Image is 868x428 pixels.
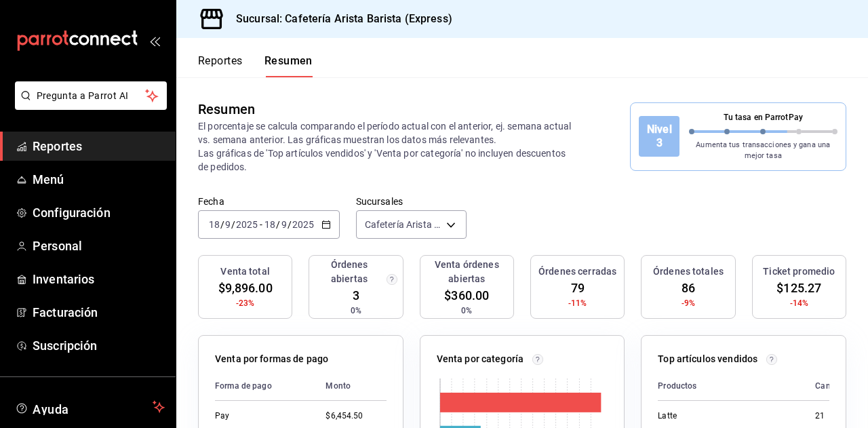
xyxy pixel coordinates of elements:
button: Resumen [264,54,313,77]
button: Pregunta a Parrot AI [15,81,167,110]
div: Pay [215,410,304,422]
th: Cantidad [804,372,861,401]
th: Monto [315,372,386,401]
span: -23% [236,297,255,309]
span: 0% [461,305,472,317]
span: 86 [682,279,695,297]
span: / [276,219,280,230]
span: - [260,219,262,230]
h3: Ticket promedio [763,265,835,279]
div: Latte [658,410,793,422]
span: / [288,219,292,230]
span: Suscripción [33,336,165,355]
input: ---- [292,219,315,230]
span: -11% [568,297,587,309]
span: Facturación [33,303,165,322]
span: 3 [353,286,359,305]
span: $9,896.00 [218,279,273,297]
span: 0% [351,305,361,317]
p: Aumenta tus transacciones y gana una mejor tasa [689,140,837,162]
button: Reportes [198,54,243,77]
div: navigation tabs [198,54,313,77]
span: Pregunta a Parrot AI [37,89,146,103]
span: / [231,219,235,230]
th: Forma de pago [215,372,315,401]
span: Personal [33,237,165,255]
span: 79 [571,279,585,297]
p: El porcentaje se calcula comparando el período actual con el anterior, ej. semana actual vs. sema... [198,119,576,174]
th: Productos [658,372,804,401]
button: open_drawer_menu [149,35,160,46]
div: 21 [815,410,850,422]
span: -9% [682,297,695,309]
p: Venta por formas de pago [215,352,328,366]
label: Sucursales [356,197,467,206]
span: Inventarios [33,270,165,288]
h3: Órdenes abiertas [315,258,383,286]
span: / [220,219,224,230]
input: ---- [235,219,258,230]
label: Fecha [198,197,340,206]
span: $125.27 [776,279,821,297]
p: Venta por categoría [437,352,524,366]
input: -- [281,219,288,230]
span: Configuración [33,203,165,222]
input: -- [264,219,276,230]
span: $360.00 [444,286,489,305]
h3: Venta total [220,265,269,279]
input: -- [208,219,220,230]
input: -- [224,219,231,230]
div: Nivel 3 [639,116,679,157]
span: Cafetería Arista Barista (Express) [365,218,441,231]
div: Resumen [198,99,255,119]
p: Top artículos vendidos [658,352,757,366]
p: Tu tasa en ParrotPay [689,111,837,123]
span: Ayuda [33,399,147,415]
span: -14% [790,297,809,309]
span: Menú [33,170,165,189]
h3: Venta órdenes abiertas [426,258,508,286]
h3: Sucursal: Cafetería Arista Barista (Express) [225,11,452,27]
a: Pregunta a Parrot AI [9,98,167,113]
h3: Órdenes totales [653,265,724,279]
span: Reportes [33,137,165,155]
div: $6,454.50 [325,410,386,422]
h3: Órdenes cerradas [538,265,616,279]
